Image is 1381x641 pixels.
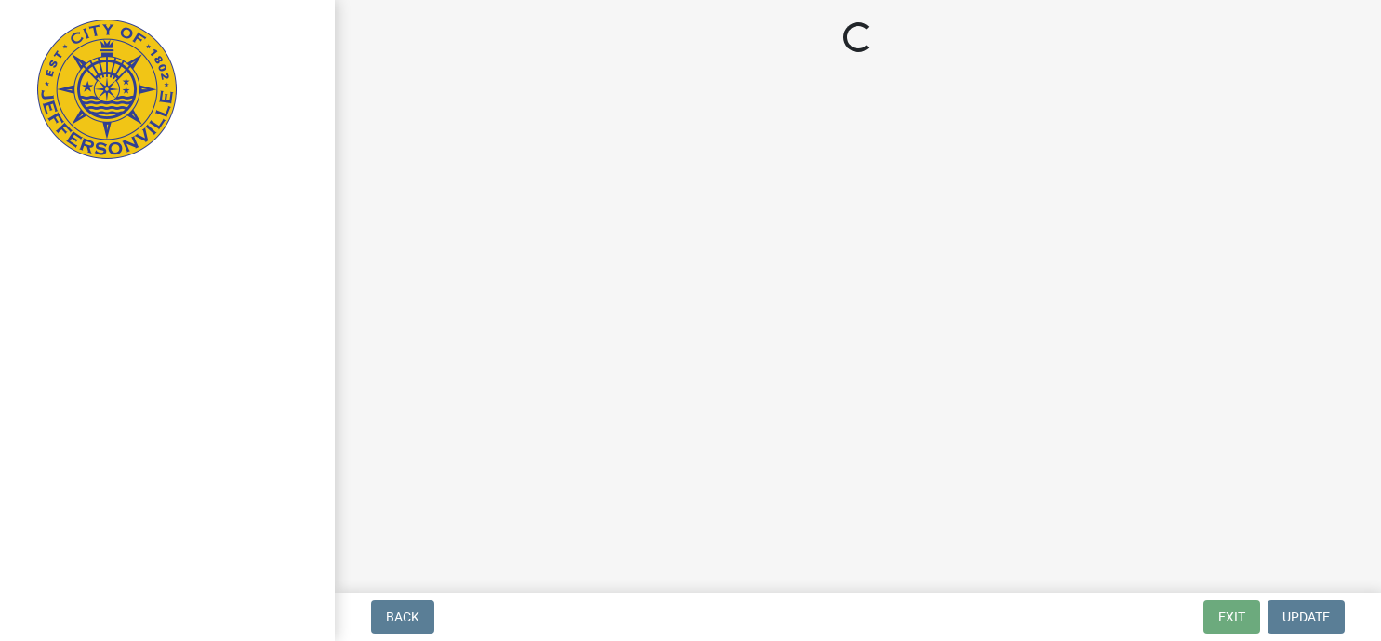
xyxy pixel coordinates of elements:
[1203,600,1260,634] button: Exit
[371,600,434,634] button: Back
[386,609,419,624] span: Back
[1282,609,1330,624] span: Update
[1268,600,1345,634] button: Update
[37,20,177,159] img: City of Jeffersonville, Indiana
